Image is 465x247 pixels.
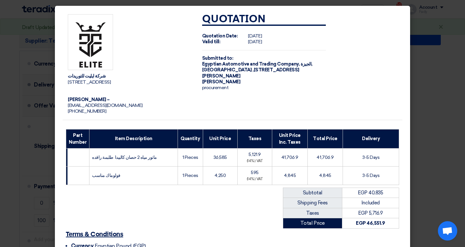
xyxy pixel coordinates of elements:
[356,220,385,226] strong: EGP 46,551.9
[202,56,233,61] strong: Submitted to:
[202,61,300,67] span: Egyptian Automotive and Trading Company,
[316,155,334,160] span: 41,706.9
[68,103,143,108] span: [EMAIL_ADDRESS][DOMAIN_NAME]
[202,85,229,90] span: procurement
[202,33,238,39] strong: Quotation Date:
[281,155,298,160] span: 41,706.9
[202,61,313,78] span: الجيزة, [GEOGRAPHIC_DATA] ,[STREET_ADDRESS][PERSON_NAME]
[182,173,198,178] span: 1 Pieces
[283,188,342,198] td: Subtotal
[358,210,383,216] span: EGP 5,716.9
[240,177,269,182] div: (14%) VAT
[66,129,89,148] th: Part Number
[202,39,221,45] strong: Valid till:
[248,39,262,45] span: [DATE]
[213,155,227,160] span: 36,585
[68,97,192,103] div: [PERSON_NAME] –
[89,129,178,148] th: Item Description
[68,14,113,70] img: Company Logo
[249,152,261,157] span: 5,121.9
[343,129,399,148] th: Delivery
[68,108,106,114] span: [PHONE_NUMBER]
[68,79,111,85] span: [STREET_ADDRESS]
[92,173,120,178] span: فولوماك مناسب
[178,129,203,148] th: Quantity
[283,218,342,229] td: Total Price
[319,173,331,178] span: 4,845
[272,129,308,148] th: Unit Price Inc. Taxes
[251,170,259,175] span: 595
[202,79,241,85] span: [PERSON_NAME]
[68,73,192,79] div: شركة ايليت للتوريدات
[307,129,343,148] th: Total Price
[284,173,296,178] span: 4,845
[237,129,272,148] th: Taxes
[283,198,342,208] td: Shipping Fees
[214,173,226,178] span: 4,250
[248,33,262,39] span: [DATE]
[362,155,379,160] span: 3-5 Days
[202,14,266,25] strong: Quotation
[240,159,269,164] div: (14%) VAT
[362,173,379,178] span: 3-5 Days
[438,221,457,241] div: Open chat
[361,200,380,206] span: Included
[283,208,342,218] td: Taxes
[66,231,123,238] u: Terms & Conditions
[342,188,399,198] td: EGP 40,835
[92,155,157,160] span: ماتور مياه 2 حصان كالبيدا طلبمة راقده
[182,155,198,160] span: 1 Pieces
[203,129,237,148] th: Unit Price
